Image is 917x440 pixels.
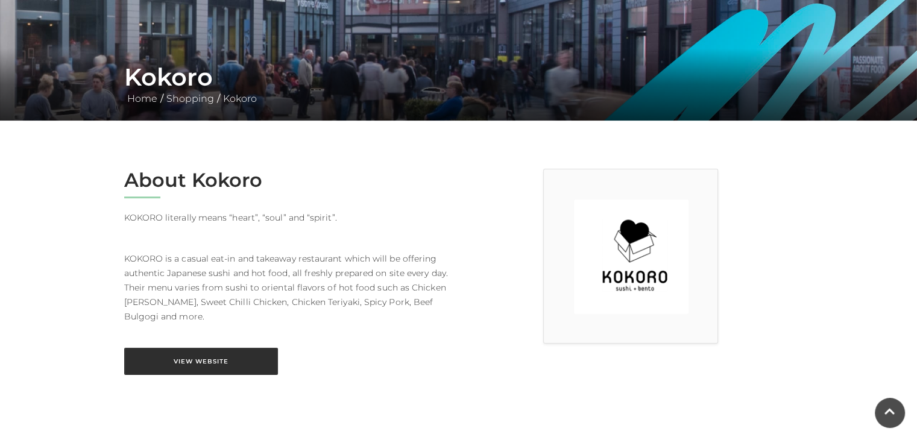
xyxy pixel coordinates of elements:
[163,93,217,104] a: Shopping
[124,63,793,92] h1: Kokoro
[124,93,160,104] a: Home
[220,93,260,104] a: Kokoro
[124,169,450,192] h2: About Kokoro
[124,237,450,324] p: KOKORO is a casual eat-in and takeaway restaurant which will be offering authentic Japanese sushi...
[124,348,278,375] a: View Website
[124,210,450,225] p: KOKORO literally means “heart”, “soul” and “spirit”.
[115,63,802,106] div: / /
